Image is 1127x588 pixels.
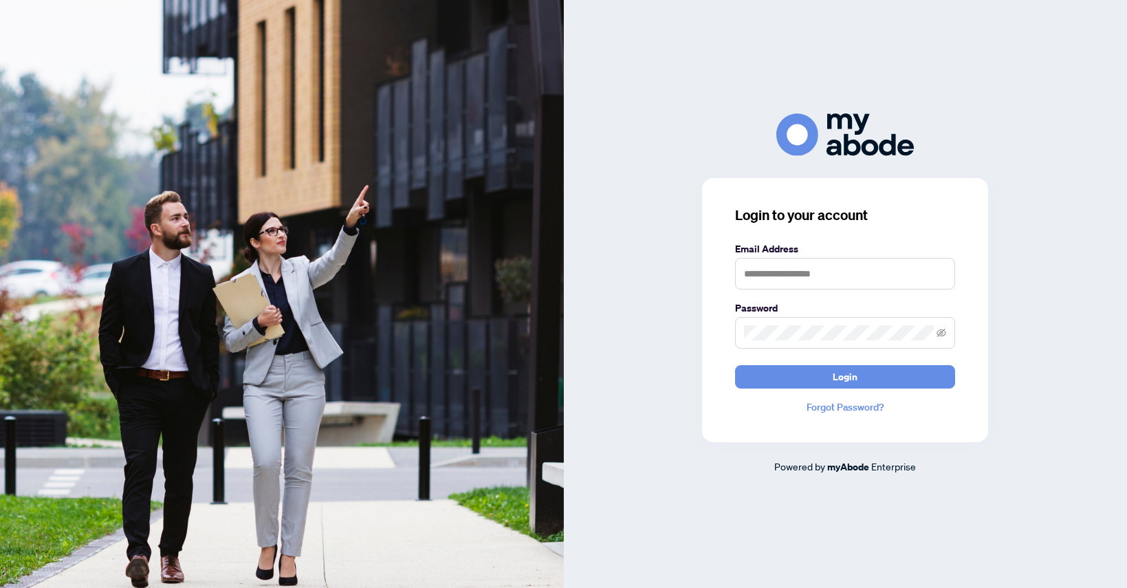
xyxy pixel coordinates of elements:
a: myAbode [827,459,869,475]
h3: Login to your account [735,206,955,225]
a: Forgot Password? [735,400,955,415]
label: Password [735,301,955,316]
label: Email Address [735,241,955,257]
span: Powered by [774,460,825,472]
span: eye-invisible [937,328,946,338]
span: Login [833,366,857,388]
button: Login [735,365,955,389]
span: Enterprise [871,460,916,472]
img: ma-logo [776,113,914,155]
